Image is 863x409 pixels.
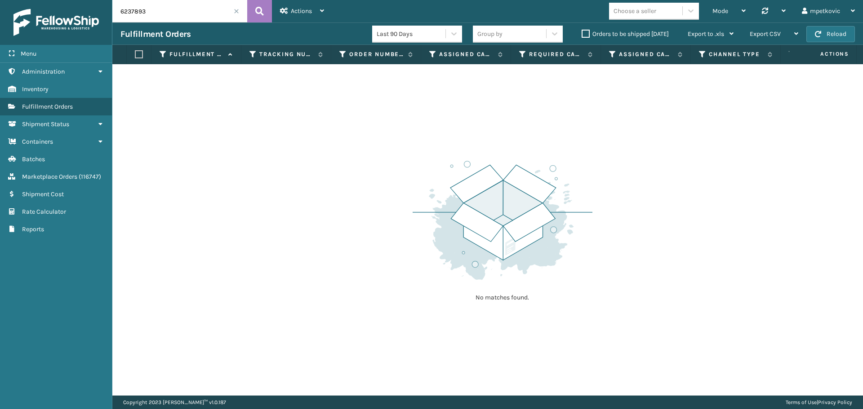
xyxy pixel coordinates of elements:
[619,50,673,58] label: Assigned Carrier Service
[614,6,656,16] div: Choose a seller
[792,47,854,62] span: Actions
[477,29,503,39] div: Group by
[22,173,77,180] span: Marketplace Orders
[22,208,66,215] span: Rate Calculator
[13,9,99,36] img: logo
[709,50,763,58] label: Channel Type
[582,30,669,38] label: Orders to be shipped [DATE]
[818,399,852,405] a: Privacy Policy
[22,68,65,75] span: Administration
[79,173,101,180] span: ( 116747 )
[22,155,45,163] span: Batches
[806,26,855,42] button: Reload
[349,50,404,58] label: Order Number
[786,396,852,409] div: |
[22,103,73,110] span: Fulfillment Orders
[377,29,446,39] div: Last 90 Days
[529,50,583,58] label: Required Carrier Service
[439,50,494,58] label: Assigned Carrier
[120,29,191,40] h3: Fulfillment Orders
[123,396,226,409] p: Copyright 2023 [PERSON_NAME]™ v 1.0.187
[22,138,53,145] span: Containers
[21,50,36,57] span: Menu
[786,399,817,405] a: Terms of Use
[22,120,69,128] span: Shipment Status
[22,85,49,93] span: Inventory
[688,30,724,38] span: Export to .xls
[750,30,781,38] span: Export CSV
[22,225,44,233] span: Reports
[22,190,64,198] span: Shipment Cost
[712,7,728,15] span: Mode
[169,50,224,58] label: Fulfillment Order Id
[259,50,314,58] label: Tracking Number
[291,7,312,15] span: Actions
